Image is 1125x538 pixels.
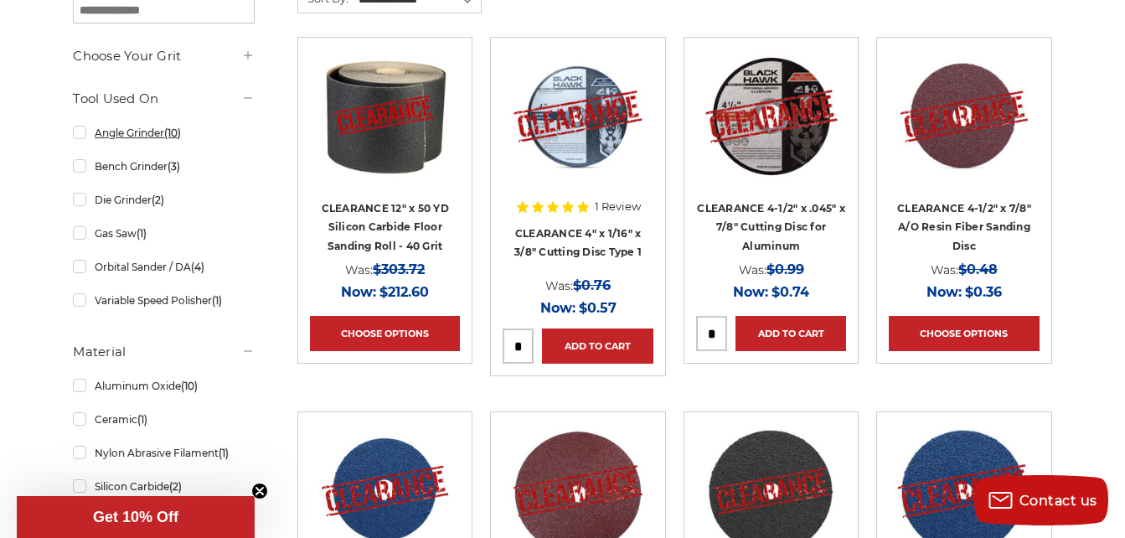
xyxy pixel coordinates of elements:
a: CLEARANCE 4" x 1/16" x 3/8" Cutting Disc Type 1 [514,227,642,259]
a: Add to Cart [735,316,846,351]
a: Orbital Sander / DA [73,252,255,282]
a: Nylon Abrasive Filament [73,438,255,468]
a: CLEARANCE 12" x 50 YD Silicon Carbide Floor Sanding Roll - 40 Grit [322,202,449,252]
div: Get 10% OffClose teaser [17,496,255,538]
a: Variable Speed Polisher [73,286,255,315]
a: Die Grinder [73,185,255,215]
span: (2) [169,480,182,493]
button: Close teaser [251,483,268,499]
a: CLEARANCE 4-1/2" x .045" x 7/8" for Aluminum [696,49,846,199]
button: Contact us [974,475,1108,525]
span: (3) [168,160,180,173]
h5: Material [73,342,255,362]
span: Now: [733,284,768,300]
a: CLEARANCE 4-1/2" x 7/8" A/O Resin Fiber Sanding Disc [897,202,1031,252]
span: Now: [341,284,376,300]
span: (4) [191,261,204,273]
span: Now: [540,300,575,316]
a: Ceramic [73,405,255,434]
a: Aluminum Oxide [73,371,255,401]
a: Silicon Carbide [73,472,255,501]
span: (1) [137,413,147,426]
a: CLEARANCE 4-1/2" x .045" x 7/8" Cutting Disc for Aluminum [697,202,845,252]
a: Angle Grinder [73,118,255,147]
span: (1) [212,294,222,307]
a: Gas Saw [73,219,255,248]
span: $0.36 [965,284,1002,300]
h5: Choose Your Grit [73,46,255,66]
div: Was: [696,258,846,281]
a: CLEARANCE 12" x 50 YD Silicon Carbide Floor Sanding Roll - 40 Grit [310,49,460,199]
img: CLEARANCE 4-1/2" x 7/8" A/O Resin Fiber Sanding Disc [896,49,1033,184]
div: Was: [889,258,1039,281]
span: $0.74 [772,284,809,300]
span: Contact us [1019,493,1097,509]
a: Bench Grinder [73,152,255,181]
span: (10) [181,380,198,392]
a: CLEARANCE 4-1/2" x 7/8" A/O Resin Fiber Sanding Disc [889,49,1039,199]
a: Add to Cart [542,328,653,364]
span: $303.72 [373,261,425,277]
span: $0.76 [573,277,611,293]
span: (2) [152,194,164,206]
a: CLEARANCE 4" x 1/16" x 3/8" Cutting Disc [503,49,653,199]
span: $0.99 [766,261,804,277]
a: Choose Options [310,316,460,351]
span: 1 Review [595,201,641,212]
span: (10) [164,127,181,139]
span: $0.57 [579,300,617,316]
div: Was: [503,274,653,297]
span: Get 10% Off [93,509,178,525]
a: Choose Options [889,316,1039,351]
span: $212.60 [379,284,429,300]
span: $0.48 [958,261,998,277]
img: CLEARANCE 12" x 50 YD Silicon Carbide Floor Sanding Roll - 40 Grit [318,49,452,184]
h5: Tool Used On [73,89,255,109]
img: CLEARANCE 4" x 1/16" x 3/8" Cutting Disc [511,49,645,184]
span: (1) [219,447,229,459]
img: CLEARANCE 4-1/2" x .045" x 7/8" for Aluminum [704,49,839,184]
span: (1) [137,227,147,240]
div: Was: [310,258,460,281]
span: Now: [926,284,962,300]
